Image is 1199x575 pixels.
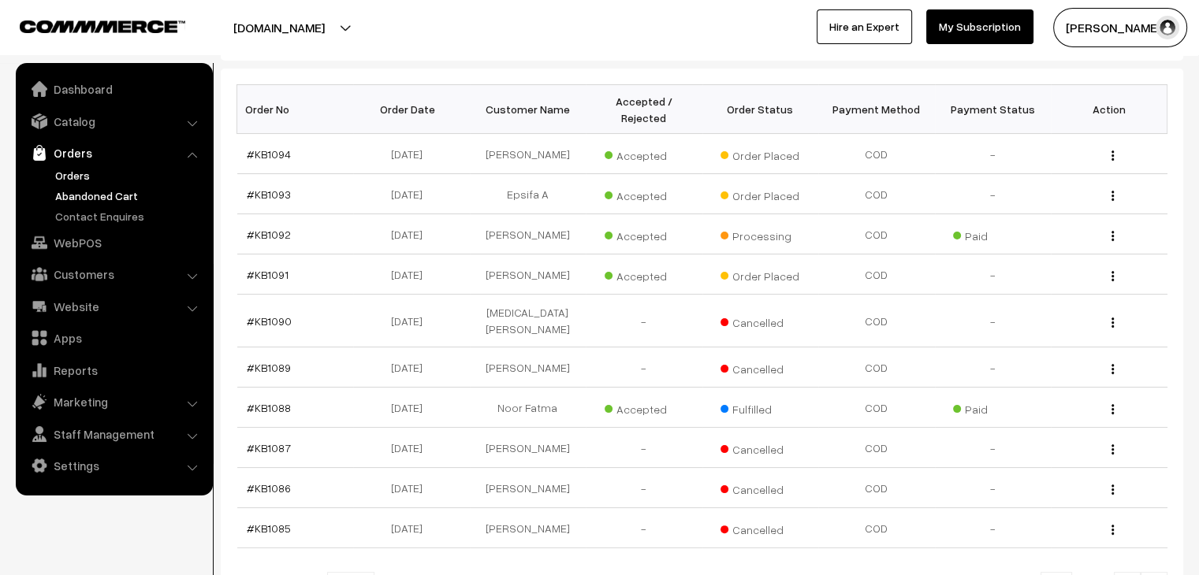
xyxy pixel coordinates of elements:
th: Order Status [702,85,819,134]
span: Paid [953,397,1032,417]
td: [DATE] [353,347,470,388]
img: Menu [1111,150,1114,161]
span: Order Placed [721,184,799,204]
img: Menu [1111,191,1114,201]
img: Menu [1111,271,1114,281]
a: Hire an Expert [817,9,912,44]
td: - [586,347,702,388]
td: - [935,508,1052,548]
td: [DATE] [353,174,470,214]
span: Cancelled [721,517,799,538]
img: Menu [1111,317,1114,328]
td: - [935,428,1052,468]
a: Customers [20,260,207,288]
td: COD [818,468,935,508]
td: [PERSON_NAME] [470,468,586,508]
img: tab_domain_overview_orange.svg [43,91,55,104]
a: Staff Management [20,420,207,448]
a: #KB1091 [247,268,289,281]
td: [PERSON_NAME] [470,214,586,254]
td: [PERSON_NAME] [470,134,586,174]
td: - [935,468,1052,508]
span: Accepted [605,224,683,244]
td: - [586,295,702,347]
img: website_grey.svg [25,41,38,54]
button: [DOMAIN_NAME] [178,8,380,47]
span: Accepted [605,143,683,164]
a: COMMMERCE [20,16,158,35]
a: Catalog [20,107,207,135]
a: Abandoned Cart [51,187,207,204]
a: #KB1092 [247,228,291,241]
span: Cancelled [721,310,799,331]
a: Apps [20,324,207,352]
img: tab_keywords_by_traffic_grey.svg [157,91,169,104]
span: Paid [953,224,1032,244]
a: #KB1085 [247,521,291,535]
td: [PERSON_NAME] [470,428,586,468]
a: Settings [20,451,207,480]
th: Customer Name [470,85,586,134]
a: #KB1090 [247,314,292,328]
td: - [935,254,1052,295]
td: [DATE] [353,134,470,174]
span: Accepted [605,264,683,284]
th: Action [1051,85,1167,134]
td: - [586,428,702,468]
span: Cancelled [721,477,799,498]
a: #KB1087 [247,441,291,454]
td: [MEDICAL_DATA][PERSON_NAME] [470,295,586,347]
td: COD [818,295,935,347]
td: COD [818,134,935,174]
img: Menu [1111,404,1114,414]
th: Payment Method [818,85,935,134]
img: Menu [1111,231,1114,241]
div: Keywords by Traffic [174,93,266,103]
td: [DATE] [353,468,470,508]
span: Processing [721,224,799,244]
span: Accepted [605,397,683,417]
a: My Subscription [926,9,1033,44]
td: [DATE] [353,388,470,428]
a: #KB1093 [247,187,291,201]
th: Order Date [353,85,470,134]
button: [PERSON_NAME]… [1053,8,1187,47]
td: COD [818,254,935,295]
img: Menu [1111,444,1114,454]
img: user [1156,16,1179,39]
a: #KB1088 [247,401,291,414]
td: - [935,295,1052,347]
td: Noor Fatma [470,388,586,428]
span: Order Placed [721,264,799,284]
span: Cancelled [721,357,799,377]
td: - [586,508,702,548]
span: Cancelled [721,437,799,458]
img: Menu [1111,484,1114,495]
div: v 4.0.25 [44,25,77,38]
a: Website [20,292,207,321]
td: COD [818,174,935,214]
td: Epsifa A [470,174,586,214]
td: [PERSON_NAME] [470,254,586,295]
td: COD [818,214,935,254]
td: COD [818,428,935,468]
img: COMMMERCE [20,20,185,32]
th: Order No [237,85,354,134]
img: logo_orange.svg [25,25,38,38]
td: - [586,468,702,508]
span: Accepted [605,184,683,204]
td: COD [818,347,935,388]
a: Dashboard [20,75,207,103]
a: Contact Enquires [51,208,207,224]
td: COD [818,508,935,548]
a: #KB1086 [247,481,291,495]
td: [DATE] [353,214,470,254]
td: - [935,134,1052,174]
td: - [935,347,1052,388]
td: [DATE] [353,254,470,295]
td: [DATE] [353,508,470,548]
td: - [935,174,1052,214]
a: Orders [51,167,207,184]
a: #KB1094 [247,147,291,161]
img: Menu [1111,364,1114,374]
